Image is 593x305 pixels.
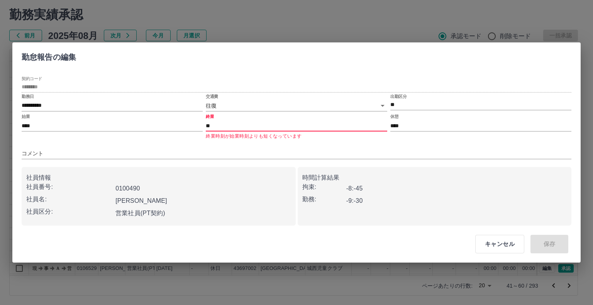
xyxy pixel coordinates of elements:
[206,100,387,111] div: 往復
[475,235,524,253] button: キャンセル
[390,114,398,120] label: 休憩
[26,207,112,216] p: 社員区分:
[346,185,363,192] b: -8:-45
[206,133,387,140] p: 終業時刻が始業時刻よりも短くなっています
[115,185,140,192] b: 0100490
[26,173,291,182] p: 社員情報
[390,93,407,99] label: 出勤区分
[22,93,34,99] label: 勤務日
[206,114,214,120] label: 終業
[346,197,363,204] b: -9:-30
[26,182,112,192] p: 社員番号:
[302,195,346,204] p: 勤務:
[302,173,567,182] p: 時間計算結果
[206,93,218,99] label: 交通費
[12,42,85,69] h2: 勤怠報告の編集
[115,197,167,204] b: [PERSON_NAME]
[22,114,30,120] label: 始業
[26,195,112,204] p: 社員名:
[22,76,42,81] label: 契約コード
[115,210,165,216] b: 営業社員(PT契約)
[302,182,346,192] p: 拘束:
